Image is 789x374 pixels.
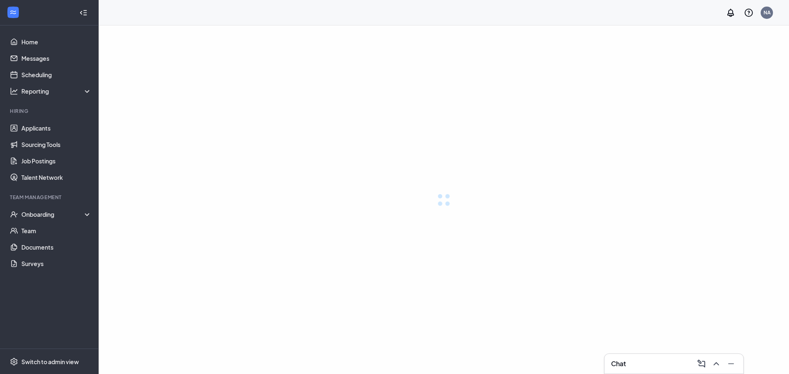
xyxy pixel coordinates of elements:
[10,194,90,201] div: Team Management
[764,9,771,16] div: NA
[9,8,17,16] svg: WorkstreamLogo
[744,8,754,18] svg: QuestionInfo
[10,210,18,218] svg: UserCheck
[21,50,92,67] a: Messages
[21,67,92,83] a: Scheduling
[21,34,92,50] a: Home
[21,120,92,136] a: Applicants
[711,359,721,369] svg: ChevronUp
[21,239,92,255] a: Documents
[21,358,79,366] div: Switch to admin view
[724,357,737,370] button: Minimize
[611,359,626,368] h3: Chat
[694,357,707,370] button: ComposeMessage
[79,9,88,17] svg: Collapse
[21,169,92,186] a: Talent Network
[21,210,92,218] div: Onboarding
[21,87,92,95] div: Reporting
[709,357,722,370] button: ChevronUp
[21,136,92,153] a: Sourcing Tools
[21,153,92,169] a: Job Postings
[10,108,90,115] div: Hiring
[726,8,736,18] svg: Notifications
[697,359,706,369] svg: ComposeMessage
[10,358,18,366] svg: Settings
[726,359,736,369] svg: Minimize
[10,87,18,95] svg: Analysis
[21,255,92,272] a: Surveys
[21,223,92,239] a: Team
